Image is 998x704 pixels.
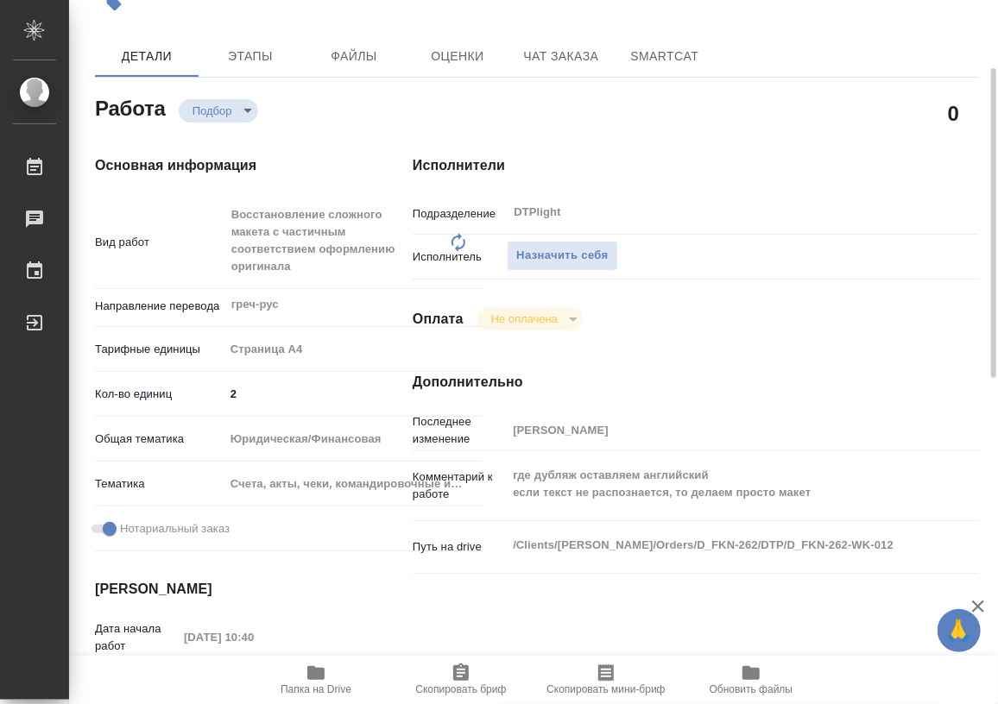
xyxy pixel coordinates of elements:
[95,386,224,403] p: Кол-во единиц
[413,372,979,393] h4: Дополнительно
[179,99,258,123] div: Подбор
[710,683,793,695] span: Обновить файлы
[507,241,617,271] button: Назначить себя
[95,298,224,315] p: Направление перевода
[477,307,584,330] div: Подбор
[388,656,534,704] button: Скопировать бриф
[413,155,979,176] h4: Исполнители
[415,683,506,695] span: Скопировать бриф
[95,341,224,358] p: Тарифные единицы
[224,469,483,499] div: Счета, акты, чеки, командировочные и таможенные документы
[534,656,679,704] button: Скопировать мини-бриф
[209,46,292,67] span: Этапы
[413,205,507,223] p: Подразделение
[224,424,483,454] div: Юридическая/Финансовая
[948,98,959,128] h2: 0
[95,620,178,655] p: Дата начала работ
[224,335,483,364] div: Страница А4
[224,381,483,406] input: ✎ Введи что-нибудь
[520,46,603,67] span: Чат заказа
[95,91,166,123] h2: Работа
[679,656,824,704] button: Обновить файлы
[938,609,981,652] button: 🙏
[243,656,388,704] button: Папка на Drive
[507,531,932,560] textarea: /Clients/[PERSON_NAME]/Orders/D_FKN-262/DTP/D_FKN-262-WK-012
[486,311,563,326] button: Не оплачена
[507,461,932,507] textarea: где дубляж оставляем английский если текст не распознается, то делаем просто макет
[623,46,706,67] span: SmartCat
[95,234,224,251] p: Вид работ
[120,520,230,537] span: Нотариальный заказ
[105,46,188,67] span: Детали
[413,413,507,448] p: Последнее изменение
[187,104,237,118] button: Подбор
[95,579,344,600] h4: [PERSON_NAME]
[944,613,974,649] span: 🙏
[313,46,395,67] span: Файлы
[413,248,507,266] p: Исполнитель
[95,431,224,448] p: Общая тематика
[546,683,665,695] span: Скопировать мини-бриф
[95,155,344,176] h4: Основная информация
[416,46,499,67] span: Оценки
[516,246,608,266] span: Назначить себя
[507,418,932,443] input: Пустое поле
[95,475,224,493] p: Тематика
[413,538,507,556] p: Путь на drive
[281,683,351,695] span: Папка на Drive
[178,625,329,650] input: Пустое поле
